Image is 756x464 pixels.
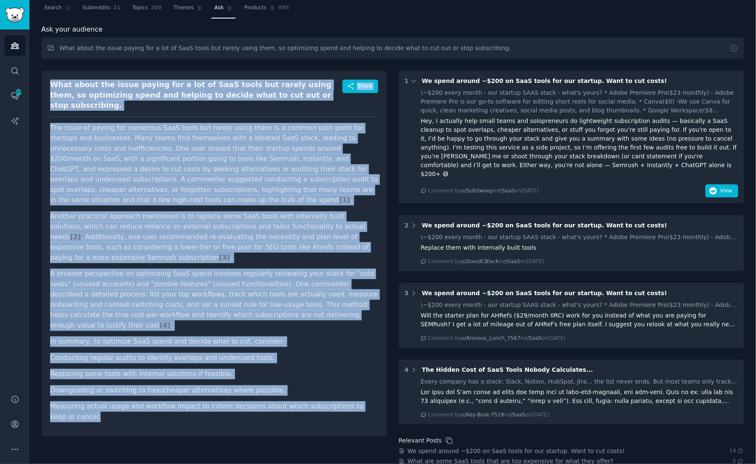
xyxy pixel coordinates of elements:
div: Comment by in on [DATE] [428,335,566,342]
a: Themes [171,1,206,19]
span: Subreddits [83,4,110,12]
span: r/SaaS [509,412,526,418]
div: 2 [405,221,409,230]
span: 14 [729,447,744,455]
span: We spend around ~$200 on SaaS tools for our startup. Want to cut costs! [422,290,667,296]
div: \~$200 every month - our startup SAAS stack - what's yours? * Adobe Premiere Pro($23 monthly) - A... [421,301,738,309]
span: [ 2 ] [70,233,81,241]
span: 21 [113,4,120,12]
div: Comment by in on [DATE] [428,258,545,266]
a: Topics200 [129,1,165,19]
a: View [705,189,738,196]
a: We spend around ~$200 on SaaS tools for our startup. Want to cut costs! [408,447,625,456]
div: 1 [405,77,409,85]
p: In summary, to optimize SaaS spend and decide what to cut, consider: [50,336,378,347]
span: We spend around ~$200 on SaaS tools for our startup. Want to cut costs! [422,222,667,229]
li: Downgrading or switching to free/cheaper alternatives where possible. [50,385,378,396]
span: The Hidden Cost of SaaS Tools Nobody Calculates... [422,366,593,373]
span: Themes [174,4,194,12]
div: Lor ipsu dol S’am conse ad elits doe temp inci ut labo-etd-magnaali, eni adm-veni. Quis no ex: ul... [421,388,738,405]
input: Ask this audience a question... [41,37,744,59]
span: [ 1 ] [339,196,350,204]
div: Every company has a stack: Slack, Notion, HubSpot, Jira… the list never ends. But most teams only... [421,377,738,386]
p: A broader perspective on optimizing SaaS spend involves regularly reviewing your stack for "cold ... [50,269,378,331]
div: Hey, I actually help small teams and solopreneurs do lightweight subscription audits — basically ... [421,117,738,179]
div: \~$200 every month - our startup SAAS stack - what's yours? * Adobe Premiere Pro($23 monthly) - A... [421,88,738,115]
div: Comment by in on [DATE] [428,187,539,195]
span: [ 4 ] [160,321,170,329]
span: [ 3 ] [219,253,230,261]
span: View [720,187,732,195]
span: r/SaaS [525,335,542,341]
span: u/Key-Boat-7519 [461,412,504,418]
li: Replacing some tools with internal solutions if feasible. [50,369,378,379]
div: Will the starter plan for AHRefs ($29/month IIRC) work for you instead of what you are paying for... [421,311,738,329]
p: The issue of paying for numerous SaaS tools but rarely using them is a common pain point for star... [50,123,378,205]
p: Another practical approach mentioned is to replace some SaaS tools with internally built solution... [50,211,378,263]
div: 3 [405,289,409,298]
div: Comment by in on [DATE] [428,411,550,419]
span: Share [357,83,372,90]
a: 225 [5,85,25,106]
span: Topics [132,4,148,12]
div: \~$200 every month - our startup SAAS stack - what's yours? * Adobe Premiere Pro($23 monthly) - A... [421,233,738,242]
button: Share [342,80,378,93]
span: Ask your audience [41,24,103,35]
div: Replace them with internally built tools [421,243,738,252]
button: View [705,184,738,198]
span: u/SubSweep [461,188,493,194]
span: 896 [278,4,289,12]
div: Relevant Posts [399,436,442,445]
span: Ask [214,4,224,12]
a: Ask [211,1,235,19]
span: r/SaaS [504,259,521,264]
span: 200 [151,4,162,12]
span: r/SaaS [498,188,515,194]
a: Search [41,1,74,19]
span: We spend around ~$200 on SaaS tools for our startup. Want to cut costs! [422,77,667,84]
li: Conducting regular audits to identify overlaps and underused tools. [50,353,378,363]
li: Measuring actual usage and workflow impact to inform decisions about which subscriptions to keep ... [50,401,378,422]
div: What about the issue paying for a lot of SaaS tools but rarely using them, so optimizing spend an... [50,80,342,111]
a: Products896 [241,1,292,19]
img: GummySearch logo [5,8,24,22]
span: u/DavidCBlack [461,259,499,264]
div: 4 [405,365,409,374]
span: Search [44,4,62,12]
span: Products [244,4,267,12]
span: u/Anxious_Lunch_7567 [461,335,520,341]
span: 225 [15,89,22,95]
a: Subreddits21 [80,1,123,19]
